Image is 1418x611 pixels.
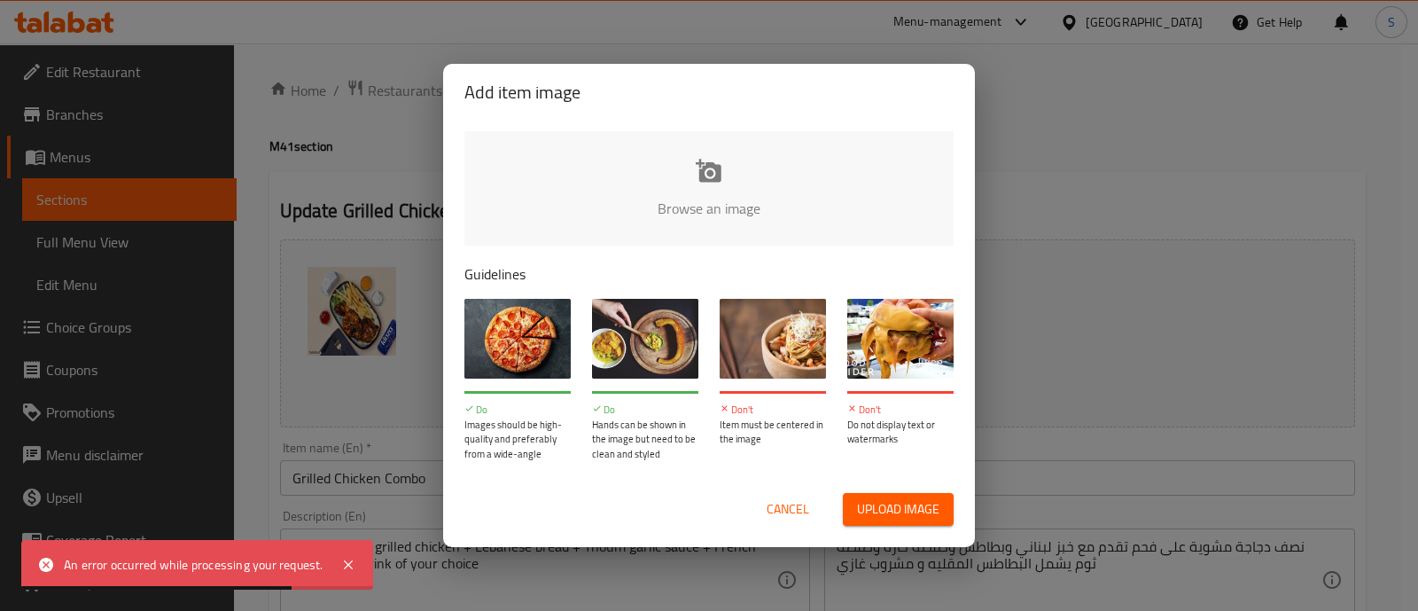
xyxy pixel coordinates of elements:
p: Don't [720,403,826,418]
div: An error occurred while processing your request. [64,555,323,575]
img: guide-img-3@3x.jpg [720,299,826,379]
p: Do [464,403,571,418]
button: Upload image [843,493,954,526]
img: guide-img-4@3x.jpg [847,299,954,379]
p: Item must be centered in the image [720,418,826,447]
p: Hands can be shown in the image but need to be clean and styled [592,418,698,462]
p: Guidelines [464,263,954,285]
p: Do not display text or watermarks [847,418,954,447]
h2: Add item image [464,78,954,106]
p: Don't [847,403,954,418]
img: guide-img-1@3x.jpg [464,299,571,379]
p: Images should be high-quality and preferably from a wide-angle [464,418,571,462]
button: Cancel [760,493,816,526]
img: guide-img-2@3x.jpg [592,299,698,379]
span: Cancel [767,498,809,521]
span: Upload image [857,498,939,521]
p: Do [592,403,698,418]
